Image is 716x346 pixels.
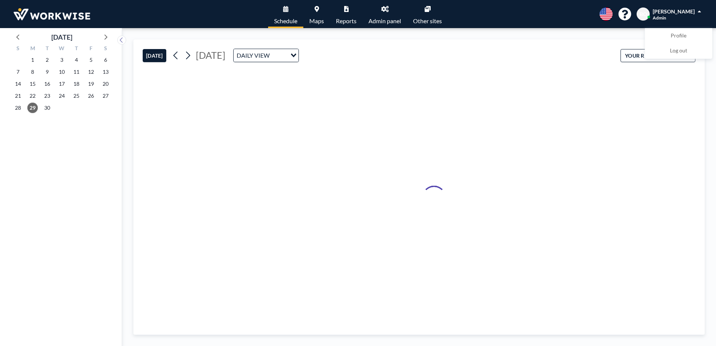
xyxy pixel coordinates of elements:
[86,91,96,101] span: Friday, September 26, 2025
[671,32,686,40] span: Profile
[13,79,23,89] span: Sunday, September 14, 2025
[57,79,67,89] span: Wednesday, September 17, 2025
[13,103,23,113] span: Sunday, September 28, 2025
[42,91,52,101] span: Tuesday, September 23, 2025
[71,79,82,89] span: Thursday, September 18, 2025
[100,55,111,65] span: Saturday, September 6, 2025
[235,51,271,60] span: DAILY VIEW
[55,44,69,54] div: W
[25,44,40,54] div: M
[143,49,166,62] button: [DATE]
[57,67,67,77] span: Wednesday, September 10, 2025
[272,51,286,60] input: Search for option
[86,55,96,65] span: Friday, September 5, 2025
[71,55,82,65] span: Thursday, September 4, 2025
[653,15,666,21] span: Admin
[12,7,92,22] img: organization-logo
[42,103,52,113] span: Tuesday, September 30, 2025
[11,44,25,54] div: S
[27,91,38,101] span: Monday, September 22, 2025
[100,79,111,89] span: Saturday, September 20, 2025
[27,79,38,89] span: Monday, September 15, 2025
[57,55,67,65] span: Wednesday, September 3, 2025
[621,49,695,62] button: YOUR RESERVATIONS
[42,55,52,65] span: Tuesday, September 2, 2025
[86,79,96,89] span: Friday, September 19, 2025
[100,67,111,77] span: Saturday, September 13, 2025
[98,44,113,54] div: S
[653,8,695,15] span: [PERSON_NAME]
[86,67,96,77] span: Friday, September 12, 2025
[309,18,324,24] span: Maps
[645,28,712,43] a: Profile
[42,79,52,89] span: Tuesday, September 16, 2025
[670,47,687,55] span: Log out
[71,67,82,77] span: Thursday, September 11, 2025
[13,67,23,77] span: Sunday, September 7, 2025
[640,11,647,18] span: BO
[71,91,82,101] span: Thursday, September 25, 2025
[27,67,38,77] span: Monday, September 8, 2025
[336,18,357,24] span: Reports
[13,91,23,101] span: Sunday, September 21, 2025
[27,103,38,113] span: Monday, September 29, 2025
[234,49,298,62] div: Search for option
[57,91,67,101] span: Wednesday, September 24, 2025
[413,18,442,24] span: Other sites
[196,49,225,61] span: [DATE]
[274,18,297,24] span: Schedule
[42,67,52,77] span: Tuesday, September 9, 2025
[100,91,111,101] span: Saturday, September 27, 2025
[69,44,84,54] div: T
[368,18,401,24] span: Admin panel
[27,55,38,65] span: Monday, September 1, 2025
[645,43,712,58] a: Log out
[84,44,98,54] div: F
[40,44,55,54] div: T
